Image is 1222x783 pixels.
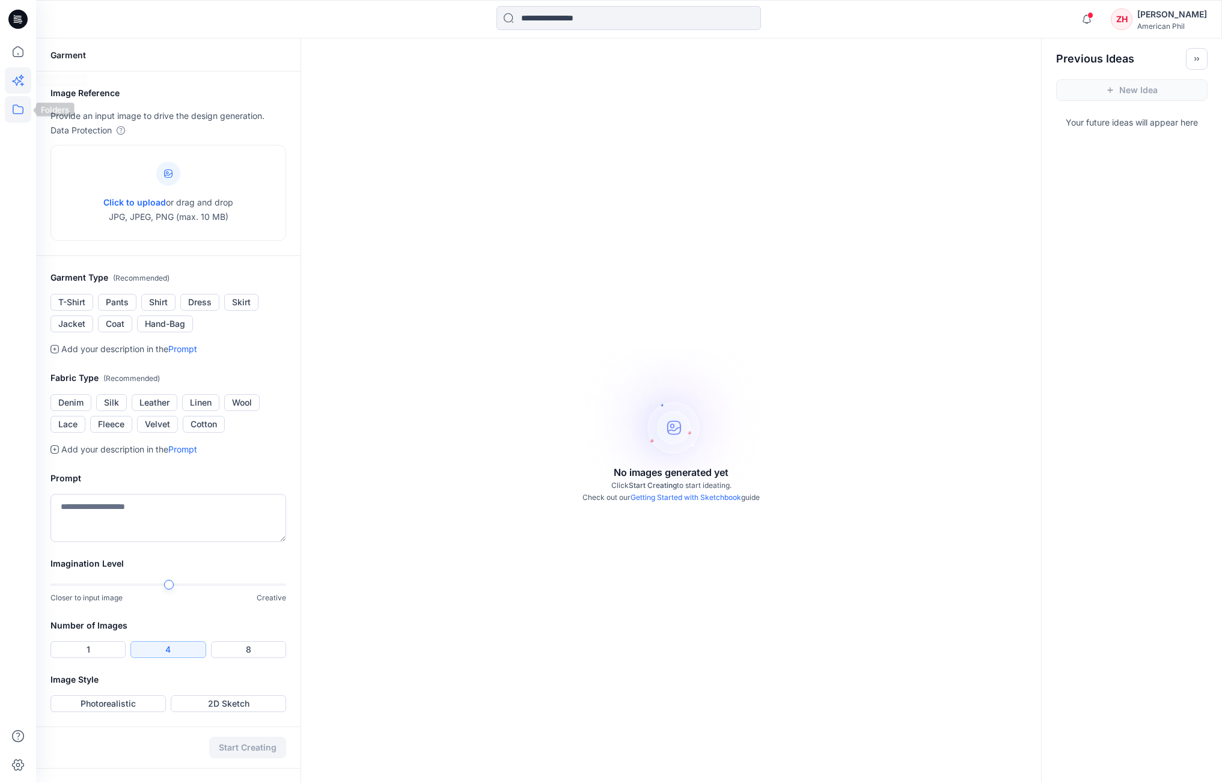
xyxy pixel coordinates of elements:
span: Start Creating [629,481,677,490]
button: T-Shirt [50,294,93,311]
p: Provide an input image to drive the design generation. [50,109,286,123]
p: Closer to input image [50,592,123,604]
h2: Image Reference [50,86,286,100]
button: Lace [50,416,85,433]
p: Click to start ideating. Check out our guide [582,480,760,504]
button: Linen [182,394,219,411]
button: Silk [96,394,127,411]
button: Jacket [50,315,93,332]
button: 1 [50,641,126,658]
span: Click to upload [103,197,166,207]
p: Creative [257,592,286,604]
h2: Previous Ideas [1056,52,1134,66]
button: Toggle idea bar [1186,48,1208,70]
p: or drag and drop JPG, JPEG, PNG (max. 10 MB) [103,195,233,224]
span: ( Recommended ) [113,273,170,282]
h2: Number of Images [50,618,286,633]
button: Skirt [224,294,258,311]
p: No images generated yet [614,465,729,480]
button: Cotton [183,416,225,433]
h2: Fabric Type [50,371,286,386]
p: Add your description in the [61,342,197,356]
button: Coat [98,315,132,332]
a: Prompt [168,444,197,454]
div: [PERSON_NAME] [1137,7,1207,22]
button: Hand-Bag [137,315,193,332]
h2: Garment Type [50,270,286,285]
span: ( Recommended ) [103,374,160,383]
button: 4 [130,641,206,658]
div: American Phil [1137,22,1207,31]
a: Prompt [168,344,197,354]
h2: Imagination Level [50,556,286,571]
div: ZH [1111,8,1132,30]
button: Denim [50,394,91,411]
p: Add your description in the [61,442,197,457]
button: Shirt [141,294,176,311]
button: Dress [180,294,219,311]
button: Velvet [137,416,178,433]
a: Getting Started with Sketchbook [631,493,741,502]
h2: Image Style [50,672,286,687]
h2: Prompt [50,471,286,486]
button: 2D Sketch [171,695,286,712]
button: Wool [224,394,260,411]
button: Pants [98,294,136,311]
button: Leather [132,394,177,411]
p: Data Protection [50,123,112,138]
p: Your future ideas will appear here [1042,111,1222,130]
button: 8 [211,641,286,658]
button: Photorealistic [50,695,166,712]
button: Fleece [90,416,132,433]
